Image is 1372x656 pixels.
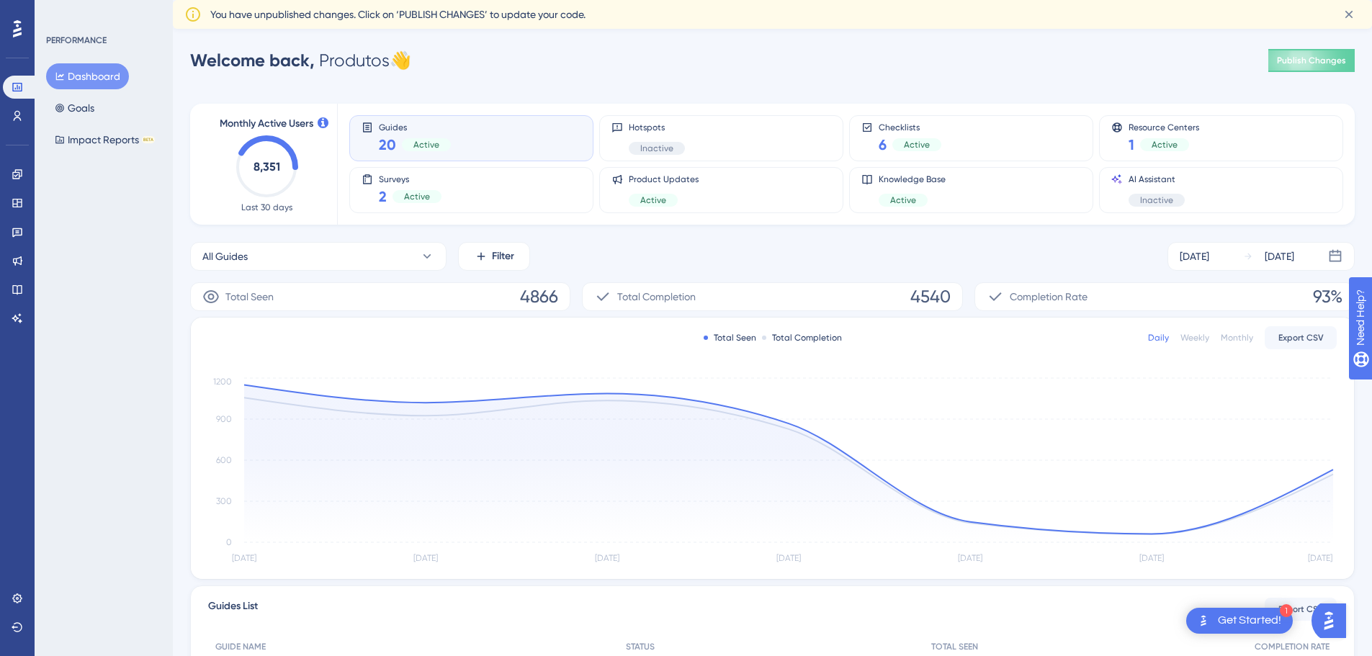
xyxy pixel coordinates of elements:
[34,4,90,21] span: Need Help?
[1313,285,1342,308] span: 93%
[142,136,155,143] div: BETA
[190,50,315,71] span: Welcome back,
[904,139,930,150] span: Active
[629,122,685,133] span: Hotspots
[379,174,441,184] span: Surveys
[1268,49,1355,72] button: Publish Changes
[1129,122,1199,132] span: Resource Centers
[202,248,248,265] span: All Guides
[629,174,699,185] span: Product Updates
[46,63,129,89] button: Dashboard
[931,641,978,652] span: TOTAL SEEN
[404,191,430,202] span: Active
[413,553,438,563] tspan: [DATE]
[46,35,107,46] div: PERFORMANCE
[1265,326,1337,349] button: Export CSV
[1278,603,1324,615] span: Export CSV
[208,598,258,621] span: Guides List
[762,332,842,343] div: Total Completion
[216,414,232,424] tspan: 900
[190,49,411,72] div: Produtos 👋
[1129,135,1134,155] span: 1
[879,174,946,185] span: Knowledge Base
[1140,194,1173,206] span: Inactive
[958,553,982,563] tspan: [DATE]
[1218,613,1281,629] div: Get Started!
[1265,248,1294,265] div: [DATE]
[1152,139,1178,150] span: Active
[413,139,439,150] span: Active
[226,537,232,547] tspan: 0
[210,6,586,23] span: You have unpublished changes. Click on ‘PUBLISH CHANGES’ to update your code.
[704,332,756,343] div: Total Seen
[216,496,232,506] tspan: 300
[216,455,232,465] tspan: 600
[1010,288,1088,305] span: Completion Rate
[458,242,530,271] button: Filter
[46,95,103,121] button: Goals
[379,122,451,132] span: Guides
[1180,248,1209,265] div: [DATE]
[379,135,396,155] span: 20
[910,285,951,308] span: 4540
[215,641,266,652] span: GUIDE NAME
[1312,599,1355,642] iframe: UserGuiding AI Assistant Launcher
[232,553,256,563] tspan: [DATE]
[1195,612,1212,629] img: launcher-image-alternative-text
[379,187,387,207] span: 2
[1180,332,1209,343] div: Weekly
[640,143,673,154] span: Inactive
[46,127,163,153] button: Impact ReportsBETA
[220,115,313,132] span: Monthly Active Users
[640,194,666,206] span: Active
[1255,641,1330,652] span: COMPLETION RATE
[1308,553,1332,563] tspan: [DATE]
[1221,332,1253,343] div: Monthly
[1280,604,1293,617] div: 1
[1139,553,1164,563] tspan: [DATE]
[225,288,274,305] span: Total Seen
[890,194,916,206] span: Active
[213,377,232,387] tspan: 1200
[776,553,801,563] tspan: [DATE]
[1129,174,1185,185] span: AI Assistant
[520,285,558,308] span: 4866
[617,288,696,305] span: Total Completion
[1148,332,1169,343] div: Daily
[626,641,655,652] span: STATUS
[1186,608,1293,634] div: Open Get Started! checklist, remaining modules: 1
[1277,55,1346,66] span: Publish Changes
[879,122,941,132] span: Checklists
[595,553,619,563] tspan: [DATE]
[254,160,280,174] text: 8,351
[1265,598,1337,621] button: Export CSV
[1278,332,1324,343] span: Export CSV
[879,135,887,155] span: 6
[492,248,514,265] span: Filter
[190,242,447,271] button: All Guides
[241,202,292,213] span: Last 30 days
